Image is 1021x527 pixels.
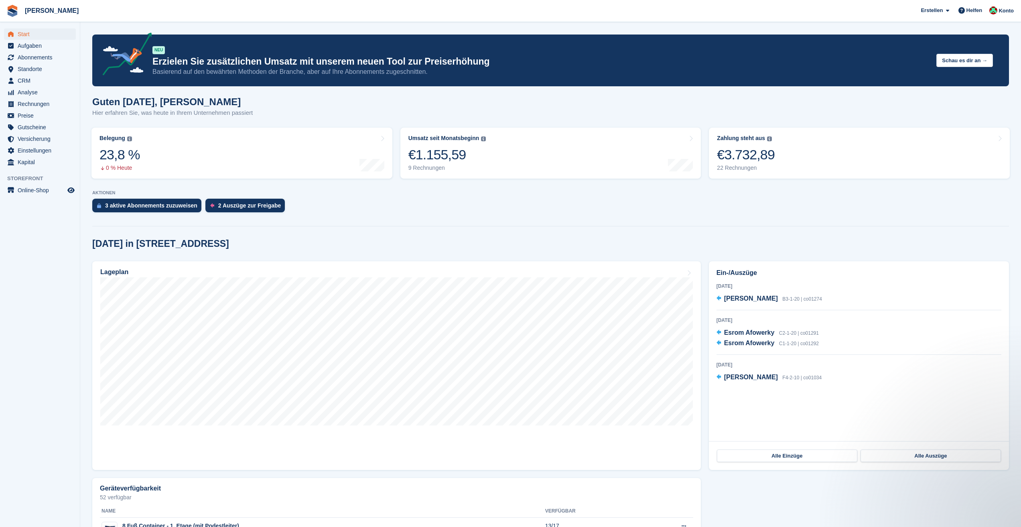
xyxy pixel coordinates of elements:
a: Alle Auszüge [861,450,1001,462]
span: Konto [999,7,1014,15]
img: active_subscription_to_allocate_icon-d502201f5373d7db506a760aba3b589e785aa758c864c3986d89f69b8ff3... [97,203,101,208]
th: Name [100,505,545,518]
a: Umsatz seit Monatsbeginn €1.155,59 9 Rechnungen [400,128,701,179]
span: F4-2-10 | co01034 [782,375,822,380]
a: [PERSON_NAME] B3-1-20 | co01274 [717,294,822,304]
span: Helfen [966,6,982,14]
div: 2 Auszüge zur Freigabe [218,202,281,209]
div: [DATE] [717,283,1001,290]
a: menu [4,63,76,75]
span: Erstellen [921,6,943,14]
div: 22 Rechnungen [717,165,775,171]
a: 3 aktive Abonnements zuzuweisen [92,199,205,216]
span: CRM [18,75,66,86]
img: Maximilian Friedl [989,6,997,14]
div: 0 % Heute [99,165,140,171]
h2: Geräteverfügbarkeit [100,485,161,492]
span: Kapital [18,157,66,168]
span: Start [18,28,66,40]
div: Umsatz seit Monatsbeginn [408,135,479,142]
span: Storefront [7,175,80,183]
span: C2-1-20 | co01291 [779,330,819,336]
img: icon-info-grey-7440780725fd019a000dd9b08b2336e03edf1995a4989e88bcd33f0948082b44.svg [767,136,772,141]
a: 2 Auszüge zur Freigabe [205,199,289,216]
span: Standorte [18,63,66,75]
a: menu [4,157,76,168]
h2: Lageplan [100,269,128,276]
p: 52 verfügbar [100,494,693,500]
span: Esrom Afowerky [724,329,775,336]
button: Schau es dir an → [936,54,993,67]
a: Esrom Afowerky C1-1-20 | co01292 [717,338,819,349]
a: menu [4,75,76,86]
div: 9 Rechnungen [408,165,486,171]
div: Zahlung steht aus [717,135,765,142]
div: [DATE] [717,361,1001,368]
p: Hier erfahren Sie, was heute in Ihrem Unternehmen passiert [92,108,253,118]
span: Versicherung [18,133,66,144]
th: Verfügbar [545,505,641,518]
a: [PERSON_NAME] [22,4,82,17]
div: NEU [152,46,165,54]
div: 3 aktive Abonnements zuzuweisen [105,202,197,209]
a: Zahlung steht aus €3.732,89 22 Rechnungen [709,128,1010,179]
span: Esrom Afowerky [724,340,775,346]
span: Rechnungen [18,98,66,110]
span: B3-1-20 | co01274 [782,296,822,302]
img: stora-icon-8386f47178a22dfd0bd8f6a31ec36ba5ce8667c1dd55bd0f319d3a0aa187defe.svg [6,5,18,17]
a: menu [4,98,76,110]
img: move_outs_to_deallocate_icon-f764333ba52eb49d3ac5e1228854f67142a1ed5810a6f6cc68b1a99e826820c5.svg [210,203,214,208]
a: menu [4,133,76,144]
a: menu [4,52,76,63]
a: Speisekarte [4,185,76,196]
div: Belegung [99,135,125,142]
img: icon-info-grey-7440780725fd019a000dd9b08b2336e03edf1995a4989e88bcd33f0948082b44.svg [481,136,486,141]
span: Einstellungen [18,145,66,156]
p: Erzielen Sie zusätzlichen Umsatz mit unserem neuen Tool zur Preiserhöhung [152,56,930,67]
img: icon-info-grey-7440780725fd019a000dd9b08b2336e03edf1995a4989e88bcd33f0948082b44.svg [127,136,132,141]
h2: Ein-/Auszüge [717,268,1001,278]
span: Gutscheine [18,122,66,133]
a: Belegung 23,8 % 0 % Heute [91,128,392,179]
span: C1-1-20 | co01292 [779,341,819,346]
span: Analyse [18,87,66,98]
a: menu [4,110,76,121]
div: €1.155,59 [408,147,486,163]
a: Esrom Afowerky C2-1-20 | co01291 [717,328,819,338]
a: menu [4,40,76,51]
span: Aufgaben [18,40,66,51]
div: 23,8 % [99,147,140,163]
p: Basierend auf den bewährten Methoden der Branche, aber auf Ihre Abonnements zugeschnitten. [152,67,930,76]
a: menu [4,145,76,156]
span: [PERSON_NAME] [724,374,778,380]
p: AKTIONEN [92,190,1009,195]
div: [DATE] [717,317,1001,324]
a: Lageplan [92,261,701,470]
div: €3.732,89 [717,147,775,163]
a: menu [4,122,76,133]
a: menu [4,87,76,98]
h1: Guten [DATE], [PERSON_NAME] [92,96,253,107]
a: [PERSON_NAME] F4-2-10 | co01034 [717,372,822,383]
span: Online-Shop [18,185,66,196]
span: Preise [18,110,66,121]
a: menu [4,28,76,40]
a: Vorschau-Shop [66,185,76,195]
h2: [DATE] in [STREET_ADDRESS] [92,238,229,249]
a: Alle Einzüge [717,450,857,462]
img: price-adjustments-announcement-icon-8257ccfd72463d97f412b2fc003d46551f7dbcb40ab6d574587a9cd5c0d94... [96,33,152,78]
span: Abonnements [18,52,66,63]
span: [PERSON_NAME] [724,295,778,302]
